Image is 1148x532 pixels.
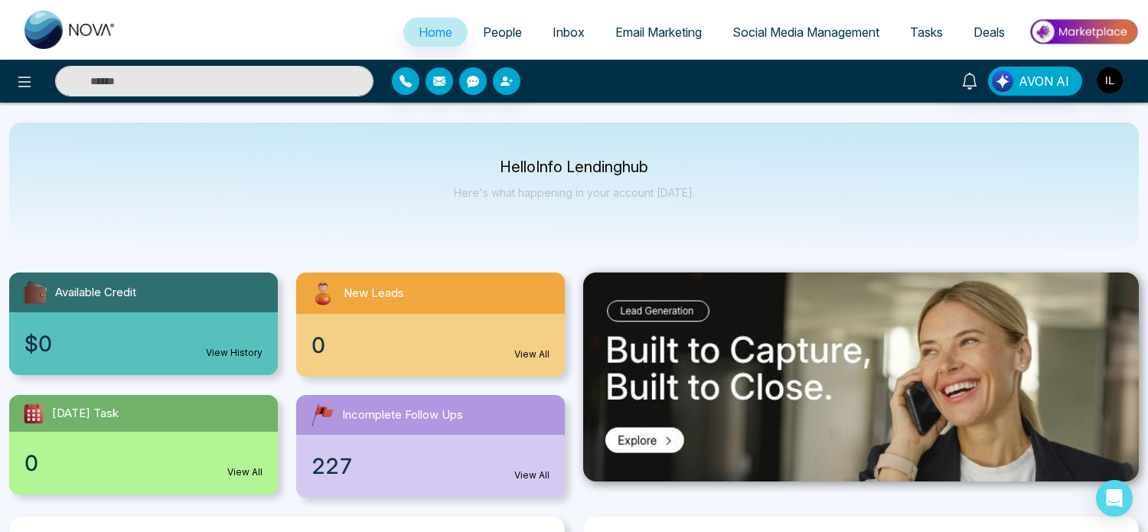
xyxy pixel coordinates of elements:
[910,24,943,40] span: Tasks
[583,273,1139,481] img: .
[403,18,468,47] a: Home
[537,18,600,47] a: Inbox
[24,328,52,360] span: $0
[553,24,585,40] span: Inbox
[454,186,695,199] p: Here's what happening in your account [DATE].
[24,11,116,49] img: Nova CRM Logo
[717,18,895,47] a: Social Media Management
[287,395,574,498] a: Incomplete Follow Ups227View All
[732,24,879,40] span: Social Media Management
[958,18,1020,47] a: Deals
[227,465,263,479] a: View All
[344,285,404,302] span: New Leads
[311,329,325,361] span: 0
[615,24,702,40] span: Email Marketing
[1019,72,1069,90] span: AVON AI
[419,24,452,40] span: Home
[21,401,46,426] img: todayTask.svg
[287,273,574,377] a: New Leads0View All
[514,468,550,482] a: View All
[1096,480,1133,517] div: Open Intercom Messenger
[52,405,119,423] span: [DATE] Task
[974,24,1005,40] span: Deals
[1097,67,1123,93] img: User Avatar
[988,67,1082,96] button: AVON AI
[308,279,338,308] img: newLeads.svg
[483,24,522,40] span: People
[600,18,717,47] a: Email Marketing
[24,447,38,479] span: 0
[514,348,550,361] a: View All
[21,279,49,306] img: availableCredit.svg
[1028,15,1139,49] img: Market-place.gif
[454,161,695,174] p: Hello Info Lendinghub
[342,406,463,424] span: Incomplete Follow Ups
[895,18,958,47] a: Tasks
[308,401,336,429] img: followUps.svg
[206,346,263,360] a: View History
[468,18,537,47] a: People
[311,450,353,482] span: 227
[992,70,1013,92] img: Lead Flow
[55,284,136,302] span: Available Credit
